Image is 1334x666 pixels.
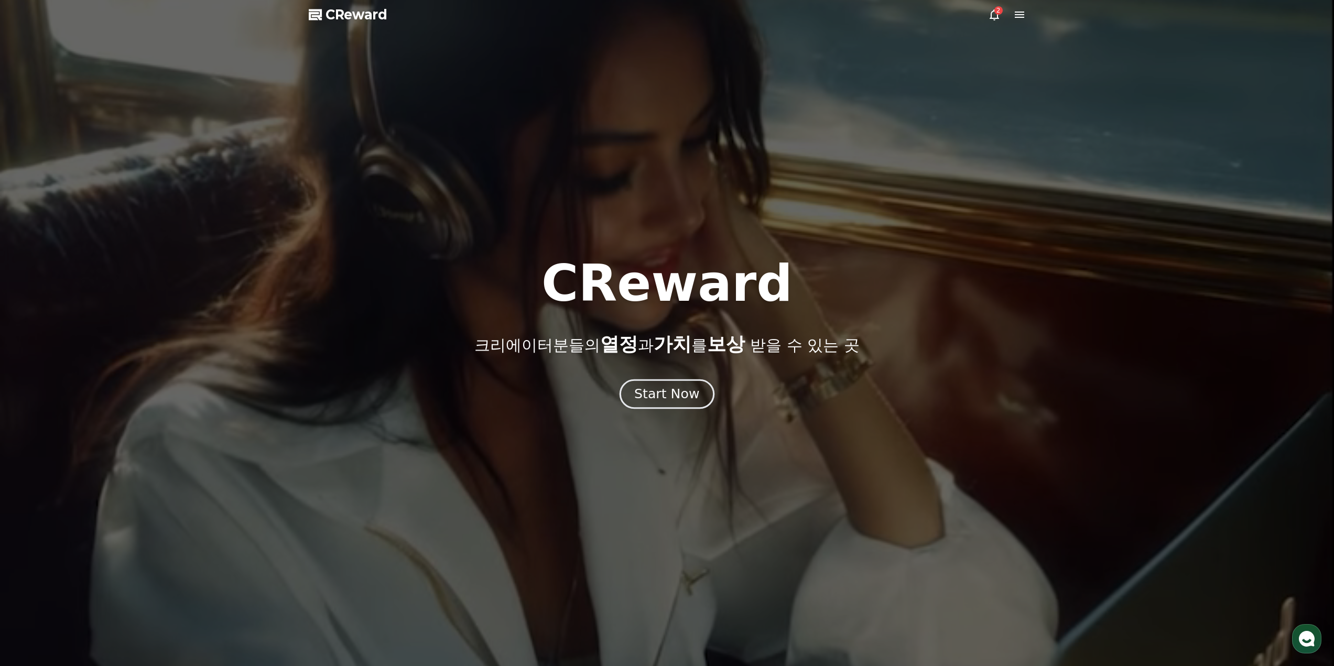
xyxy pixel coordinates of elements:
[33,348,39,356] span: 홈
[620,379,714,409] button: Start Now
[654,333,691,355] span: 가치
[69,332,135,358] a: 대화
[96,348,109,357] span: 대화
[707,333,745,355] span: 보상
[600,333,638,355] span: 열정
[634,385,699,403] div: Start Now
[309,6,387,23] a: CReward
[541,258,793,309] h1: CReward
[474,334,859,355] p: 크리에이터분들의 과 를 받을 수 있는 곳
[988,8,1001,21] a: 2
[326,6,387,23] span: CReward
[622,390,712,400] a: Start Now
[135,332,201,358] a: 설정
[3,332,69,358] a: 홈
[162,348,175,356] span: 설정
[994,6,1003,15] div: 2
